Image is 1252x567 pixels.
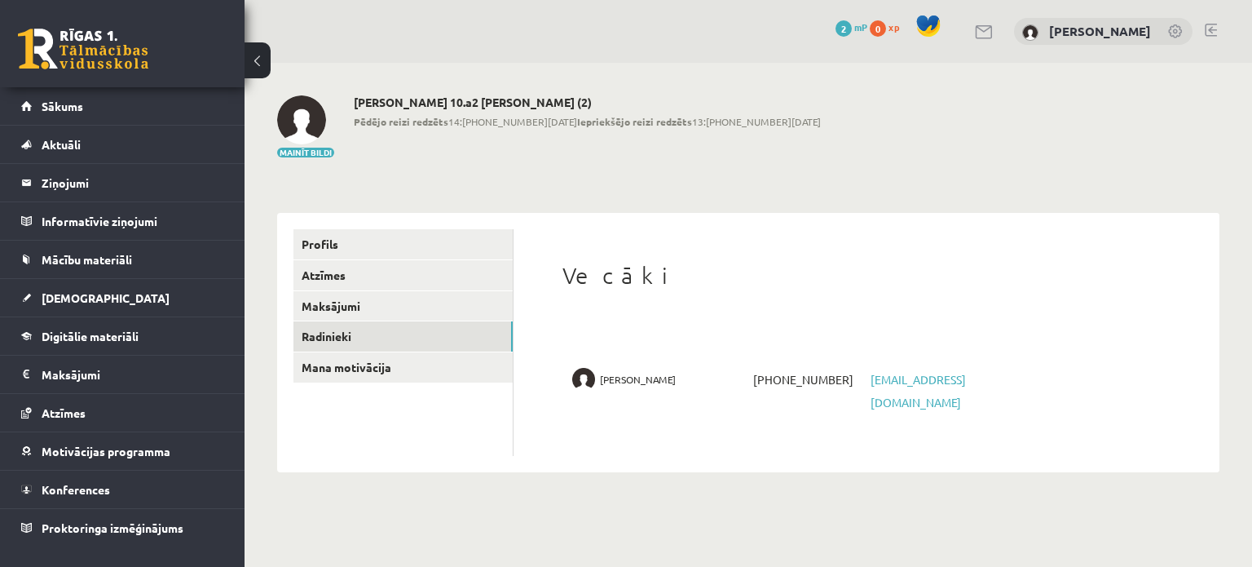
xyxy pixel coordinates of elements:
[354,115,448,128] b: Pēdējo reizi redzēts
[888,20,899,33] span: xp
[21,509,224,547] a: Proktoringa izmēģinājums
[42,405,86,420] span: Atzīmes
[42,329,139,343] span: Digitālie materiāli
[749,368,866,391] span: [PHONE_NUMBER]
[42,444,170,458] span: Motivācijas programma
[293,321,513,352] a: Radinieki
[42,137,81,152] span: Aktuāli
[42,356,224,393] legend: Maksājumi
[835,20,867,33] a: 2 mP
[21,279,224,317] a: [DEMOGRAPHIC_DATA]
[21,164,224,202] a: Ziņojumi
[1049,23,1151,39] a: [PERSON_NAME]
[293,352,513,383] a: Mana motivācija
[21,241,224,278] a: Mācību materiāli
[854,20,867,33] span: mP
[577,115,692,128] b: Iepriekšējo reizi redzēts
[21,356,224,393] a: Maksājumi
[21,432,224,470] a: Motivācijas programma
[572,368,595,391] img: Jānis Nicmanis
[42,99,83,113] span: Sākums
[21,202,224,240] a: Informatīvie ziņojumi
[42,252,132,267] span: Mācību materiāli
[21,471,224,508] a: Konferences
[18,29,148,69] a: Rīgas 1. Tālmācības vidusskola
[42,520,183,535] span: Proktoringa izmēģinājums
[293,229,513,259] a: Profils
[277,95,326,144] img: Marija Nicmane
[21,126,224,163] a: Aktuāli
[42,482,110,497] span: Konferences
[42,164,224,202] legend: Ziņojumi
[871,372,966,410] a: [EMAIL_ADDRESS][DOMAIN_NAME]
[277,148,334,157] button: Mainīt bildi
[870,20,907,33] a: 0 xp
[354,114,821,129] span: 14:[PHONE_NUMBER][DATE] 13:[PHONE_NUMBER][DATE]
[562,262,1170,290] h1: Vecāki
[21,317,224,355] a: Digitālie materiāli
[21,87,224,125] a: Sākums
[835,20,852,37] span: 2
[870,20,886,37] span: 0
[354,95,821,109] h2: [PERSON_NAME] 10.a2 [PERSON_NAME] (2)
[42,202,224,240] legend: Informatīvie ziņojumi
[42,290,170,305] span: [DEMOGRAPHIC_DATA]
[21,394,224,432] a: Atzīmes
[1022,24,1038,41] img: Marija Nicmane
[293,291,513,321] a: Maksājumi
[600,368,676,391] span: [PERSON_NAME]
[293,260,513,290] a: Atzīmes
